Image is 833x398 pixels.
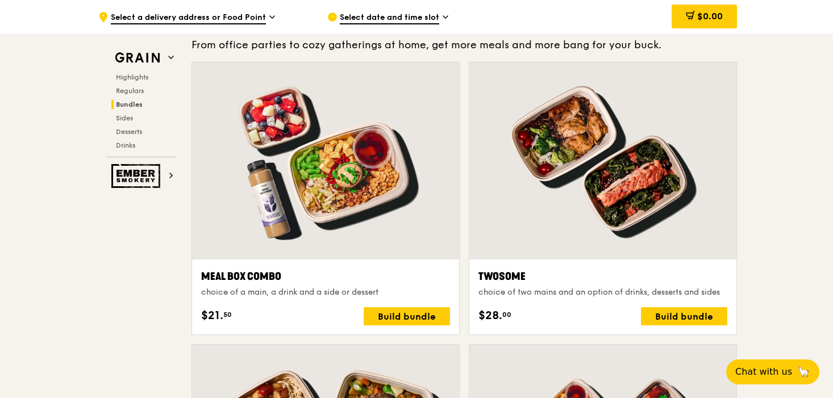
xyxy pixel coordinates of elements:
[478,307,502,324] span: $28.
[340,12,439,24] span: Select date and time slot
[735,365,792,379] span: Chat with us
[502,310,511,319] span: 00
[116,100,143,108] span: Bundles
[697,11,723,22] span: $0.00
[116,128,142,136] span: Desserts
[201,307,223,324] span: $21.
[726,359,819,384] button: Chat with us🦙
[116,73,148,81] span: Highlights
[478,269,727,284] div: Twosome
[116,114,133,122] span: Sides
[641,307,727,325] div: Build bundle
[478,287,727,298] div: choice of two mains and an option of drinks, desserts and sides
[797,365,810,379] span: 🦙
[201,269,450,284] div: Meal Box Combo
[111,164,164,188] img: Ember Smokery web logo
[116,87,144,95] span: Regulars
[364,307,450,325] div: Build bundle
[191,37,737,53] div: From office parties to cozy gatherings at home, get more meals and more bang for your buck.
[223,310,232,319] span: 50
[111,12,266,24] span: Select a delivery address or Food Point
[116,141,135,149] span: Drinks
[111,48,164,68] img: Grain web logo
[201,287,450,298] div: choice of a main, a drink and a side or dessert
